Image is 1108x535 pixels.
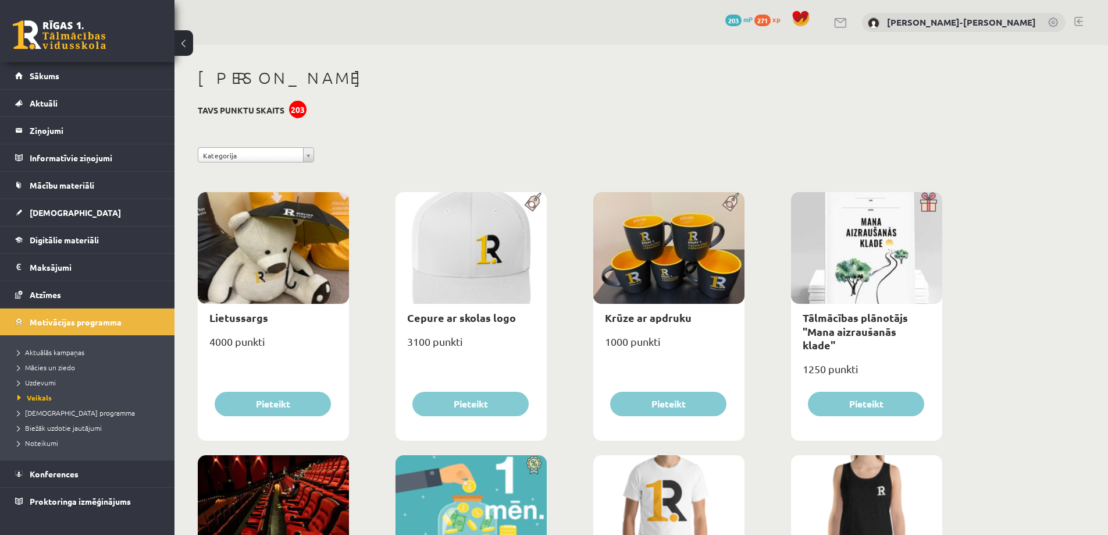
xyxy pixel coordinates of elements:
button: Pieteikt [215,392,331,416]
a: Aktuālās kampaņas [17,347,163,357]
a: [PERSON_NAME]-[PERSON_NAME] [887,16,1036,28]
a: Biežāk uzdotie jautājumi [17,423,163,433]
span: Motivācijas programma [30,317,122,327]
span: Biežāk uzdotie jautājumi [17,423,102,433]
a: Tālmācības plānotājs "Mana aizraušanās klade" [803,311,908,352]
span: Atzīmes [30,289,61,300]
a: 203 mP [725,15,753,24]
a: Mācies un ziedo [17,362,163,373]
span: 203 [725,15,742,26]
a: Noteikumi [17,438,163,448]
a: Digitālie materiāli [15,226,160,253]
img: Dāvana ar pārsteigumu [916,192,942,212]
span: Noteikumi [17,438,58,448]
span: 271 [754,15,771,26]
div: 3100 punkti [396,332,547,361]
legend: Maksājumi [30,254,160,281]
h1: [PERSON_NAME] [198,68,942,88]
span: xp [772,15,780,24]
a: 271 xp [754,15,786,24]
a: Lietussargs [209,311,268,324]
span: [DEMOGRAPHIC_DATA] [30,207,121,218]
div: 1000 punkti [593,332,744,361]
span: Digitālie materiāli [30,235,99,245]
div: 203 [289,101,307,118]
button: Pieteikt [412,392,529,416]
img: Populāra prece [718,192,744,212]
span: Aktuāli [30,98,58,108]
a: [DEMOGRAPHIC_DATA] programma [17,408,163,418]
a: Mācību materiāli [15,172,160,199]
a: Konferences [15,460,160,487]
a: Cepure ar skolas logo [407,311,516,324]
img: Martins Frīdenbergs-Tomašs [868,17,879,29]
span: Sākums [30,70,59,81]
span: mP [743,15,753,24]
div: 4000 punkti [198,332,349,361]
a: Uzdevumi [17,377,163,388]
div: 1250 punkti [791,359,942,388]
span: Proktoringa izmēģinājums [30,496,131,506]
span: Veikals [17,393,52,402]
h3: Tavs punktu skaits [198,105,284,115]
a: Rīgas 1. Tālmācības vidusskola [13,20,106,49]
a: Veikals [17,392,163,403]
legend: Informatīvie ziņojumi [30,144,160,171]
span: Konferences [30,469,79,479]
a: Atzīmes [15,281,160,308]
a: Informatīvie ziņojumi [15,144,160,171]
a: Sākums [15,62,160,89]
span: Aktuālās kampaņas [17,348,84,357]
img: Atlaide [521,455,547,475]
a: Proktoringa izmēģinājums [15,488,160,515]
legend: Ziņojumi [30,117,160,144]
button: Pieteikt [610,392,726,416]
span: Mācību materiāli [30,180,94,190]
a: Kategorija [198,147,314,162]
a: Motivācijas programma [15,309,160,335]
span: Kategorija [203,148,298,163]
span: Uzdevumi [17,378,56,387]
a: Ziņojumi [15,117,160,144]
img: Populāra prece [521,192,547,212]
a: Krūze ar apdruku [605,311,692,324]
span: Mācies un ziedo [17,363,75,372]
a: [DEMOGRAPHIC_DATA] [15,199,160,226]
a: Maksājumi [15,254,160,281]
a: Aktuāli [15,90,160,116]
button: Pieteikt [808,392,924,416]
span: [DEMOGRAPHIC_DATA] programma [17,408,135,417]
